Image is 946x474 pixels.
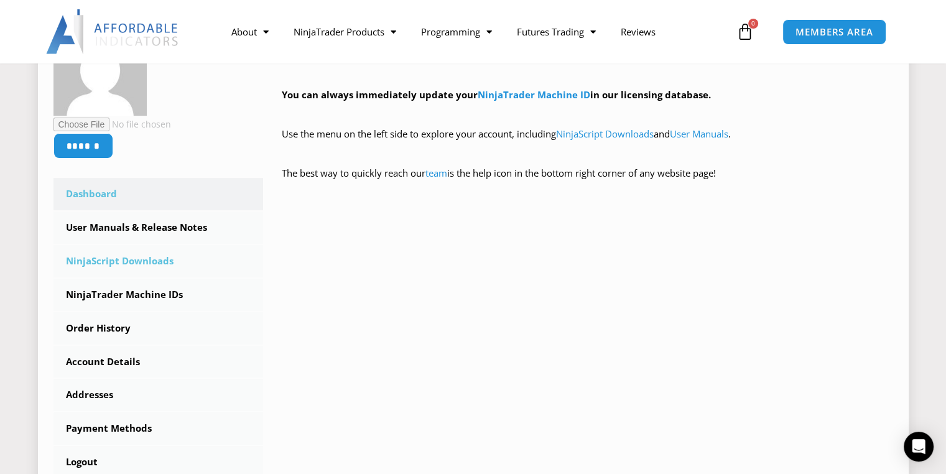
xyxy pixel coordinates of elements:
[281,17,409,46] a: NinjaTrader Products
[282,126,893,160] p: Use the menu on the left side to explore your account, including and .
[904,432,934,462] div: Open Intercom Messenger
[748,19,758,29] span: 0
[409,17,504,46] a: Programming
[425,167,447,179] a: team
[53,245,264,277] a: NinjaScript Downloads
[718,14,772,50] a: 0
[782,19,886,45] a: MEMBERS AREA
[282,27,893,200] div: Hey ! Welcome to the Members Area. Thank you for being a valuable customer!
[46,9,180,54] img: LogoAI | Affordable Indicators – NinjaTrader
[608,17,668,46] a: Reviews
[219,17,733,46] nav: Menu
[53,211,264,244] a: User Manuals & Release Notes
[556,128,654,140] a: NinjaScript Downloads
[282,165,893,200] p: The best way to quickly reach our is the help icon in the bottom right corner of any website page!
[53,346,264,378] a: Account Details
[53,412,264,445] a: Payment Methods
[670,128,728,140] a: User Manuals
[504,17,608,46] a: Futures Trading
[478,88,590,101] a: NinjaTrader Machine ID
[53,312,264,345] a: Order History
[53,379,264,411] a: Addresses
[53,279,264,311] a: NinjaTrader Machine IDs
[795,27,873,37] span: MEMBERS AREA
[219,17,281,46] a: About
[53,22,147,116] img: 9d31bb7e1ea77eb2c89bd929555c5df615da391e752d5da808b8d55deb7a798c
[282,88,711,101] strong: You can always immediately update your in our licensing database.
[53,178,264,210] a: Dashboard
